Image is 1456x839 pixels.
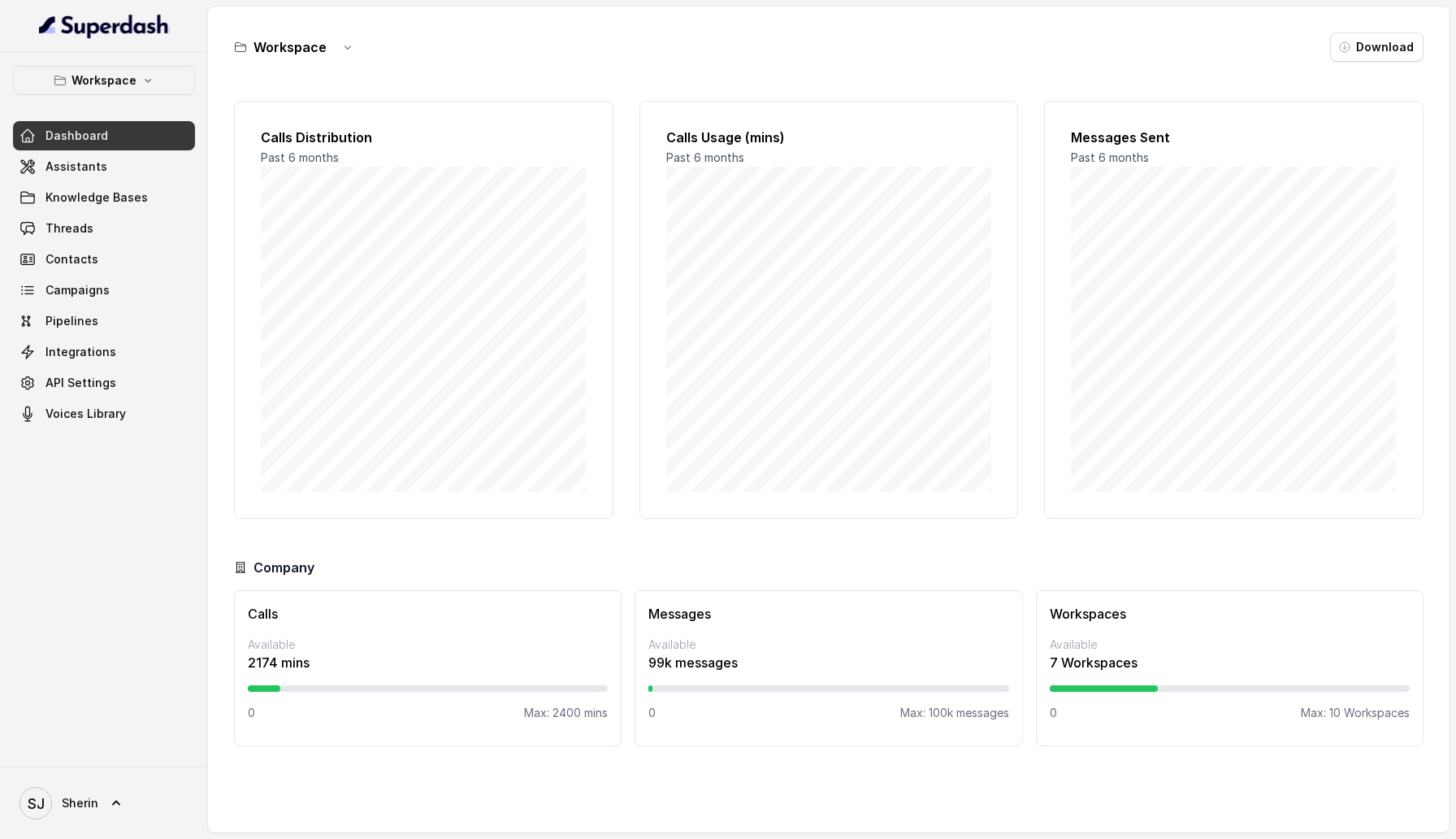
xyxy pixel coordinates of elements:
p: Available [1050,637,1410,653]
p: 2174 mins [248,653,608,672]
p: 7 Workspaces [1050,653,1410,672]
span: Dashboard [45,128,108,144]
p: Available [248,637,608,653]
h3: Calls [248,604,608,624]
a: Contacts [13,245,195,274]
a: Sherin [13,780,195,826]
span: Campaigns [45,282,110,298]
span: Sherin [62,795,98,811]
p: Workspace [71,71,136,90]
p: Max: 100k messages [900,705,1009,721]
button: Workspace [13,66,195,95]
button: Download [1330,33,1423,62]
h3: Workspace [253,37,327,57]
a: Threads [13,214,195,243]
span: Voices Library [45,406,126,422]
span: Past 6 months [1071,150,1149,164]
h2: Calls Usage (mins) [666,128,992,147]
a: Dashboard [13,121,195,150]
a: Integrations [13,337,195,367]
span: Integrations [45,344,116,360]
a: Assistants [13,152,195,181]
p: 0 [248,705,255,721]
span: Knowledge Bases [45,189,148,206]
h3: Company [253,558,314,577]
span: Past 6 months [666,150,744,164]
a: Campaigns [13,276,195,305]
span: Threads [45,220,93,237]
a: Knowledge Bases [13,183,195,212]
p: Max: 10 Workspaces [1301,705,1410,721]
span: Past 6 months [261,150,339,164]
h2: Calls Distribution [261,128,587,147]
a: Voices Library [13,399,195,428]
a: Pipelines [13,306,195,336]
p: 0 [1050,705,1057,721]
span: API Settings [45,375,116,391]
p: 0 [648,705,656,721]
h3: Messages [648,604,1008,624]
text: SJ [28,795,45,812]
span: Assistants [45,159,107,175]
span: Contacts [45,251,98,267]
h3: Workspaces [1050,604,1410,624]
h2: Messages Sent [1071,128,1397,147]
a: API Settings [13,368,195,398]
p: 99k messages [648,653,1008,672]
img: light.svg [39,13,170,39]
span: Pipelines [45,313,98,329]
p: Available [648,637,1008,653]
p: Max: 2400 mins [524,705,608,721]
